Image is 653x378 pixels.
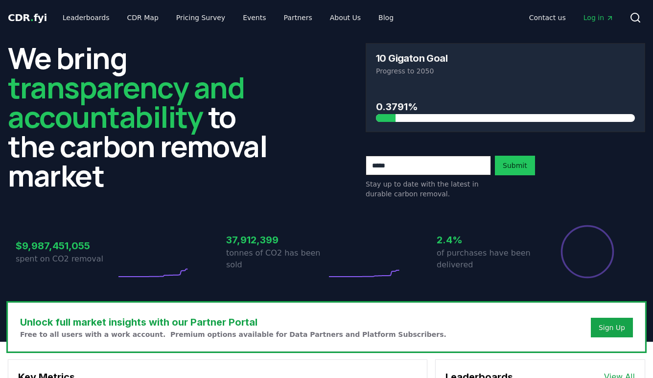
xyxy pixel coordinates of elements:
[376,99,635,114] h3: 0.3791%
[55,9,401,26] nav: Main
[521,9,622,26] nav: Main
[235,9,274,26] a: Events
[371,9,401,26] a: Blog
[226,247,326,271] p: tonnes of CO2 has been sold
[8,12,47,24] span: CDR fyi
[20,315,446,330] h3: Unlock full market insights with our Partner Portal
[591,318,633,337] button: Sign Up
[8,11,47,24] a: CDR.fyi
[521,9,574,26] a: Contact us
[376,66,635,76] p: Progress to 2050
[16,238,116,253] h3: $9,987,451,055
[16,253,116,265] p: spent on CO2 removal
[30,12,34,24] span: .
[20,330,446,339] p: Free to all users with a work account. Premium options available for Data Partners and Platform S...
[119,9,166,26] a: CDR Map
[376,53,447,63] h3: 10 Gigaton Goal
[8,67,244,137] span: transparency and accountability
[437,233,537,247] h3: 2.4%
[576,9,622,26] a: Log in
[55,9,117,26] a: Leaderboards
[437,247,537,271] p: of purchases have been delivered
[8,43,287,190] h2: We bring to the carbon removal market
[322,9,369,26] a: About Us
[226,233,326,247] h3: 37,912,399
[583,13,614,23] span: Log in
[168,9,233,26] a: Pricing Survey
[366,179,491,199] p: Stay up to date with the latest in durable carbon removal.
[495,156,535,175] button: Submit
[560,224,615,279] div: Percentage of sales delivered
[276,9,320,26] a: Partners
[599,323,625,332] a: Sign Up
